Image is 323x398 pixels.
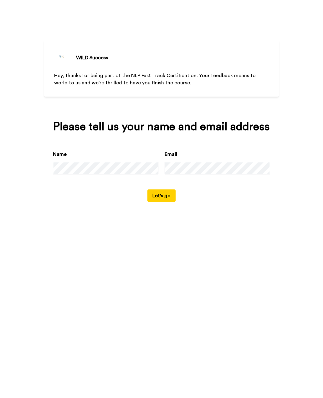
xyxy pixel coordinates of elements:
button: Let's go [147,189,176,202]
label: Email [165,151,177,158]
div: Please tell us your name and email address [53,120,270,133]
div: WILD Success [76,54,108,61]
label: Name [53,151,67,158]
span: Hey, thanks for being part of the NLP Fast Track Certification. Your feedback means to world to u... [54,73,257,85]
